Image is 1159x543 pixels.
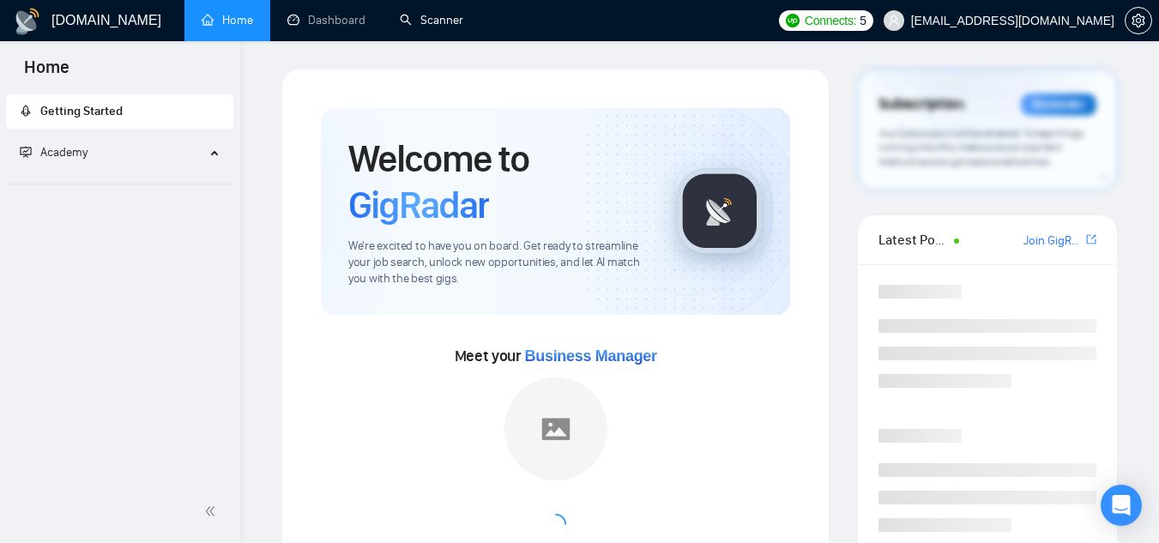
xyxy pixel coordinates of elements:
[677,168,763,254] img: gigradar-logo.png
[10,55,83,91] span: Home
[1125,14,1152,27] a: setting
[6,94,233,129] li: Getting Started
[525,347,657,365] span: Business Manager
[1101,485,1142,526] div: Open Intercom Messenger
[860,11,866,30] span: 5
[400,13,463,27] a: searchScanner
[1023,232,1083,250] a: Join GigRadar Slack Community
[878,90,963,119] span: Subscription
[805,11,856,30] span: Connects:
[40,145,88,160] span: Academy
[40,104,123,118] span: Getting Started
[204,503,221,520] span: double-left
[20,105,32,117] span: rocket
[348,182,489,228] span: GigRadar
[1125,7,1152,34] button: setting
[1126,14,1151,27] span: setting
[20,145,88,160] span: Academy
[348,136,649,228] h1: Welcome to
[888,15,900,27] span: user
[504,377,607,480] img: placeholder.png
[202,13,253,27] a: homeHome
[14,8,41,35] img: logo
[20,146,32,158] span: fund-projection-screen
[6,177,233,188] li: Academy Homepage
[1086,232,1096,248] a: export
[878,127,1084,168] span: Your subscription will be renewed. To keep things running smoothly, make sure your payment method...
[348,238,649,287] span: We're excited to have you on board. Get ready to streamline your job search, unlock new opportuni...
[878,229,949,250] span: Latest Posts from the GigRadar Community
[786,14,800,27] img: upwork-logo.png
[455,347,657,365] span: Meet your
[287,13,365,27] a: dashboardDashboard
[1021,94,1096,116] div: Reminder
[543,512,567,536] span: loading
[1086,232,1096,246] span: export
